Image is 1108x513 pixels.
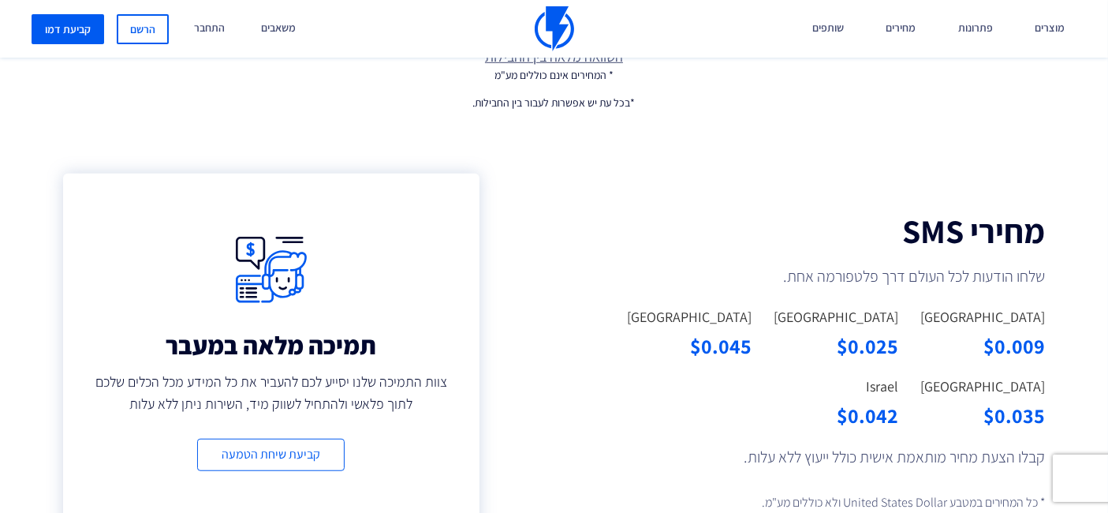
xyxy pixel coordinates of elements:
[95,371,448,415] p: צוות התמיכה שלנו יסייע לכם להעביר את כל המידע מכל הכלים שלכם לתוך פלאשי ולהתחיל לשווק מיד, השירות...
[117,14,169,44] a: הרשם
[629,213,1046,249] h2: מחירי SMS
[775,401,898,430] div: $0.042
[922,307,1045,328] label: [GEOGRAPHIC_DATA]
[922,331,1045,361] div: $0.009
[629,265,1046,287] p: שלחו הודעות לכל העולם דרך פלטפורמה אחת.
[922,401,1045,430] div: $0.035
[629,446,1046,468] p: קבלו הצעת מחיר מותאמת אישית כולל ייעוץ ללא עלות.
[775,331,898,361] div: $0.025
[629,307,752,328] label: [GEOGRAPHIC_DATA]
[95,331,448,359] h3: תמיכה מלאה במעבר
[629,331,752,361] div: $0.045
[32,14,104,44] a: קביעת דמו
[775,307,898,328] label: [GEOGRAPHIC_DATA]
[866,376,898,397] label: Israel
[197,439,345,471] a: קביעת שיחת הטמעה
[922,376,1045,397] label: [GEOGRAPHIC_DATA]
